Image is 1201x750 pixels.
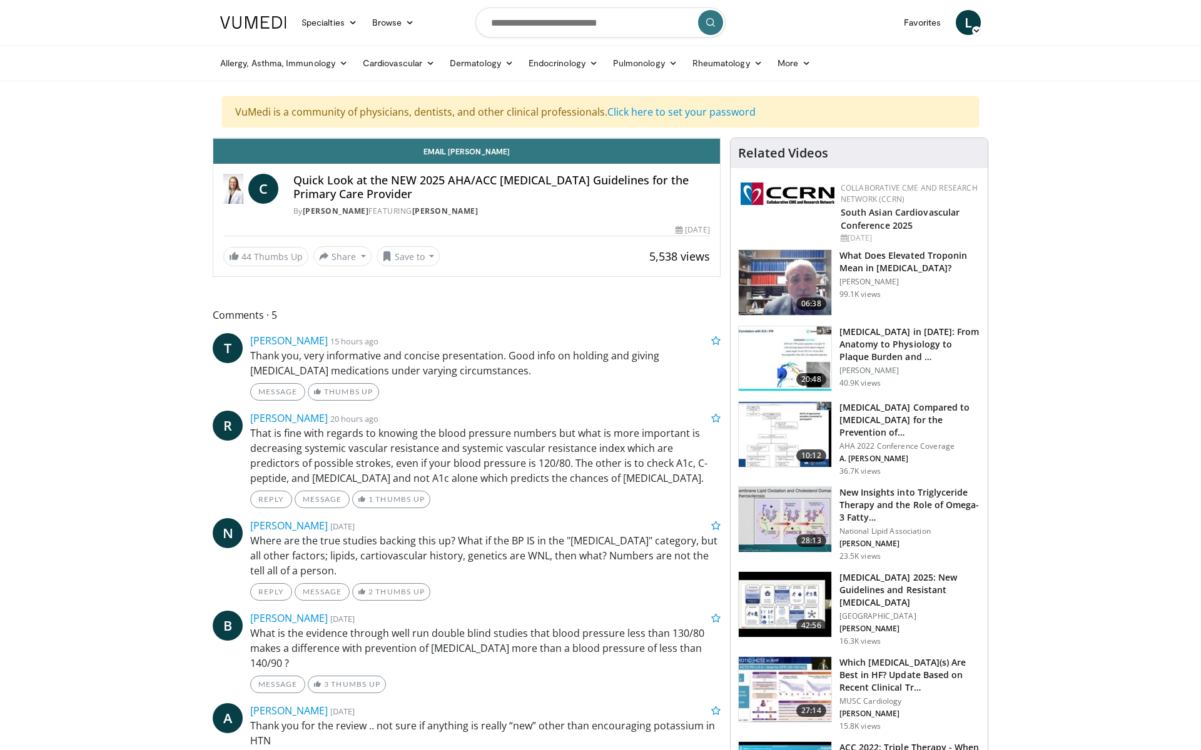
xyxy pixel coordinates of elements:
[739,487,831,552] img: 45ea033d-f728-4586-a1ce-38957b05c09e.150x105_q85_crop-smart_upscale.jpg
[365,10,422,35] a: Browse
[839,466,881,476] p: 36.7K views
[250,704,328,717] a: [PERSON_NAME]
[796,449,826,462] span: 10:12
[739,572,831,637] img: 280bcb39-0f4e-42eb-9c44-b41b9262a277.150x105_q85_crop-smart_upscale.jpg
[839,526,980,536] p: National Lipid Association
[324,679,329,689] span: 3
[841,206,960,231] a: South Asian Cardiovascular Conference 2025
[330,706,355,717] small: [DATE]
[220,16,286,29] img: VuMedi Logo
[223,247,308,266] a: 44 Thumbs Up
[303,206,369,216] a: [PERSON_NAME]
[738,326,980,392] a: 20:48 [MEDICAL_DATA] in [DATE]: From Anatomy to Physiology to Plaque Burden and … [PERSON_NAME] 4...
[839,277,980,287] p: [PERSON_NAME]
[250,676,305,693] a: Message
[956,10,981,35] span: L
[442,51,521,76] a: Dermatology
[839,624,980,634] p: [PERSON_NAME]
[250,426,721,486] p: That is fine with regards to knowing the blood pressure numbers but what is more important is dec...
[738,249,980,316] a: 06:38 What Does Elevated Troponin Mean in [MEDICAL_DATA]? [PERSON_NAME] 99.1K views
[368,587,373,596] span: 2
[796,373,826,386] span: 20:48
[841,182,978,204] a: Collaborative CME and Research Network (CCRN)
[839,656,980,694] h3: Which [MEDICAL_DATA](s) Are Best in HF? Update Based on Recent Clinical Tr…
[250,583,292,601] a: Reply
[739,657,831,722] img: dc76ff08-18a3-4688-bab3-3b82df187678.150x105_q85_crop-smart_upscale.jpg
[250,626,721,671] p: What is the evidence through well run double blind studies that blood pressure less than 130/80 m...
[839,551,881,561] p: 23.5K views
[738,486,980,561] a: 28:13 New Insights into Triglyceride Therapy and the Role of Omega-3 Fatty… National Lipid Associ...
[607,105,756,119] a: Click here to set your password
[521,51,606,76] a: Endocrinology
[412,206,479,216] a: [PERSON_NAME]
[330,413,378,424] small: 20 hours ago
[250,383,305,401] a: Message
[241,251,251,262] span: 44
[213,51,355,76] a: Allergy, Asthma, Immunology
[741,182,834,205] img: a04ee3ba-8487-4636-b0fb-5e8d268f3737.png.150x105_q85_autocrop_double_scale_upscale_version-0.2.png
[368,494,373,504] span: 1
[839,441,980,451] p: AHA 2022 Conference Coverage
[839,401,980,439] h3: [MEDICAL_DATA] Compared to [MEDICAL_DATA] for the Prevention of…
[213,703,243,733] a: A
[839,611,980,621] p: [GEOGRAPHIC_DATA]
[213,333,243,363] a: T
[294,10,365,35] a: Specialties
[738,571,980,646] a: 42:56 [MEDICAL_DATA] 2025: New Guidelines and Resistant [MEDICAL_DATA] [GEOGRAPHIC_DATA] [PERSON_...
[738,146,828,161] h4: Related Videos
[738,656,980,731] a: 27:14 Which [MEDICAL_DATA](s) Are Best in HF? Update Based on Recent Clinical Tr… MUSC Cardiology...
[295,491,350,508] a: Message
[293,174,710,201] h4: Quick Look at the NEW 2025 AHA/ACC [MEDICAL_DATA] Guidelines for the Primary Care Provider
[739,326,831,391] img: 823da73b-7a00-425d-bb7f-45c8b03b10c3.150x105_q85_crop-smart_upscale.jpg
[355,51,442,76] a: Cardiovascular
[839,454,980,464] p: A. [PERSON_NAME]
[839,636,881,646] p: 16.3K views
[213,411,243,441] a: R
[213,138,720,139] video-js: Video Player
[841,232,978,244] div: [DATE]
[739,250,831,315] img: 98daf78a-1d22-4ebe-927e-10afe95ffd94.150x105_q85_crop-smart_upscale.jpg
[213,518,243,548] a: N
[250,348,721,378] p: Thank you, very informative and concise presentation. Good info on holding and giving [MEDICAL_DA...
[250,334,328,347] a: [PERSON_NAME]
[213,611,243,641] a: B
[250,411,328,425] a: [PERSON_NAME]
[250,491,292,508] a: Reply
[839,378,881,388] p: 40.9K views
[223,174,243,204] img: Dr. Catherine P. Benziger
[330,521,355,532] small: [DATE]
[352,583,430,601] a: 2 Thumbs Up
[293,206,710,217] div: By FEATURING
[377,246,440,266] button: Save to
[475,7,726,37] input: Search topics, interventions
[213,307,721,323] span: Comments 5
[213,139,720,164] a: Email [PERSON_NAME]
[330,336,378,347] small: 15 hours ago
[839,486,980,524] h3: New Insights into Triglyceride Therapy and the Role of Omega-3 Fatty…
[770,51,818,76] a: More
[308,676,386,693] a: 3 Thumbs Up
[248,174,278,204] a: C
[796,704,826,717] span: 27:14
[739,402,831,467] img: 7c0f9b53-1609-4588-8498-7cac8464d722.150x105_q85_crop-smart_upscale.jpg
[796,619,826,632] span: 42:56
[839,709,980,719] p: [PERSON_NAME]
[839,326,980,363] h3: [MEDICAL_DATA] in [DATE]: From Anatomy to Physiology to Plaque Burden and …
[738,401,980,476] a: 10:12 [MEDICAL_DATA] Compared to [MEDICAL_DATA] for the Prevention of… AHA 2022 Conference Covera...
[250,718,721,748] p: Thank you for the review .. not sure if anything is really “new” other than encouraging potassium...
[839,696,980,706] p: MUSC Cardiology
[295,583,350,601] a: Message
[839,289,881,299] p: 99.1K views
[839,539,980,549] p: [PERSON_NAME]
[676,224,709,236] div: [DATE]
[896,10,948,35] a: Favorites
[250,611,328,625] a: [PERSON_NAME]
[250,533,721,578] p: Where are the true studies backing this up? What if the BP IS in the "[MEDICAL_DATA]" category, b...
[796,297,826,310] span: 06:38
